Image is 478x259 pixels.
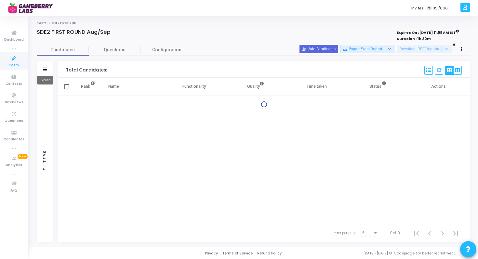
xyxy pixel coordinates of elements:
div: 0 of 0 [390,230,400,236]
th: Status [347,78,408,96]
button: First page [410,227,423,240]
span: Tests [9,63,19,68]
button: Next page [436,227,449,240]
th: Actions [409,78,470,96]
div: Expand [37,76,53,84]
label: Invites: [411,6,424,11]
strong: Duration : 1h 20m [397,36,431,41]
a: Refund Policy [257,251,282,256]
div: Name [108,83,119,90]
mat-icon: save_alt [343,47,347,51]
div: Items per page: [332,230,357,236]
span: 15 [360,231,365,235]
a: Privacy [205,251,218,256]
span: 351/666 [433,6,448,11]
span: Configuration [152,46,181,53]
span: Candidates [37,46,89,53]
span: Interviews [5,100,23,105]
button: Add Candidates [299,45,338,53]
div: View Options [445,66,462,75]
strong: Expires On : [DATE] 11:59 AM IST [397,28,459,35]
th: Functionality [164,78,225,96]
th: Quality [225,78,286,96]
div: Total Candidates: [66,68,107,73]
div: Time taken [307,83,327,90]
mat-select: Items per page: [360,231,378,236]
img: logo [8,2,57,15]
span: SDE2 FIRST ROUND Aug/Sep [52,21,96,25]
button: Download PDF Reports [397,45,452,53]
a: Tests [37,21,46,25]
mat-icon: person_add_alt [302,47,307,51]
span: T [427,6,431,11]
button: Previous page [423,227,436,240]
span: Questions [5,118,23,124]
a: Terms of Service [222,251,253,256]
span: Analytics [6,162,22,168]
span: Dashboard [4,37,24,43]
span: Questions [89,46,141,53]
th: Rank [74,78,102,96]
span: New [18,154,28,159]
div: Filters [42,124,48,196]
h4: SDE2 FIRST ROUND Aug/Sep [37,29,111,35]
span: FAQ [10,188,17,194]
span: Candidates [4,137,24,142]
span: Contests [6,81,22,87]
nav: breadcrumb [37,21,470,25]
button: Last page [449,227,462,240]
div: [DATE]-[DATE] © Codejudge, for better recruitment. [282,251,470,256]
button: Export Excel Report [340,45,395,53]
